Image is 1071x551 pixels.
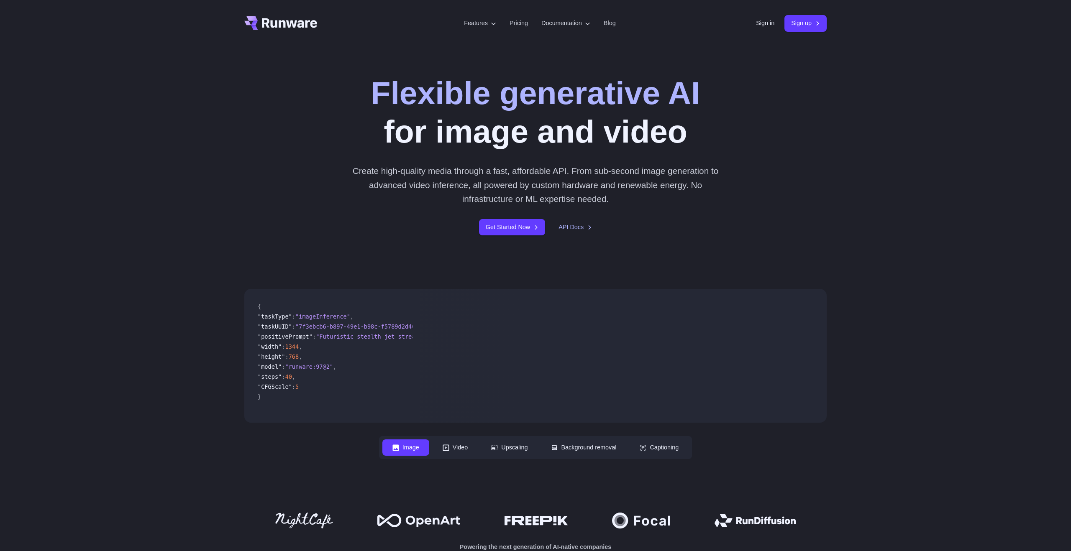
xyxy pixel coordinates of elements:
span: "CFGScale" [258,383,292,390]
a: API Docs [559,222,592,232]
span: "taskType" [258,313,292,320]
span: : [313,333,316,340]
button: Video [433,439,478,456]
a: Get Started Now [479,219,545,235]
span: 5 [295,383,299,390]
span: "positivePrompt" [258,333,313,340]
span: "steps" [258,373,282,380]
span: "model" [258,363,282,370]
span: , [292,373,295,380]
label: Documentation [541,18,590,28]
span: 768 [289,353,299,360]
span: "imageInference" [295,313,350,320]
h1: for image and video [371,74,700,151]
label: Features [464,18,496,28]
a: Sign in [756,18,774,28]
button: Background removal [541,439,626,456]
span: "width" [258,343,282,350]
a: Sign up [784,15,827,31]
span: , [333,363,336,370]
span: : [292,313,295,320]
span: , [350,313,354,320]
button: Upscaling [481,439,538,456]
button: Captioning [630,439,689,456]
span: : [282,373,285,380]
span: 40 [285,373,292,380]
a: Go to / [244,16,317,30]
span: 1344 [285,343,299,350]
span: } [258,393,261,400]
strong: Flexible generative AI [371,75,700,111]
span: "runware:97@2" [285,363,333,370]
span: , [299,353,302,360]
button: Image [382,439,429,456]
a: Pricing [510,18,528,28]
span: "Futuristic stealth jet streaking through a neon-lit cityscape with glowing purple exhaust" [316,333,628,340]
span: : [282,343,285,350]
span: "taskUUID" [258,323,292,330]
span: : [292,323,295,330]
span: "height" [258,353,285,360]
span: : [292,383,295,390]
span: : [282,363,285,370]
span: { [258,303,261,310]
p: Create high-quality media through a fast, affordable API. From sub-second image generation to adv... [349,164,722,206]
span: , [299,343,302,350]
a: Blog [604,18,616,28]
span: : [285,353,288,360]
span: "7f3ebcb6-b897-49e1-b98c-f5789d2d40d7" [295,323,425,330]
